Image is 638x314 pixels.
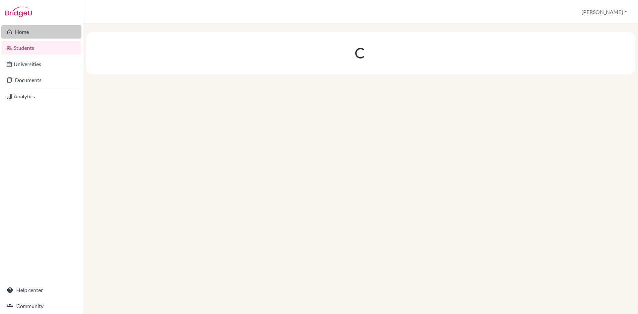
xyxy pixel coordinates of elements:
a: Help center [1,283,81,297]
a: Documents [1,73,81,87]
a: Universities [1,57,81,71]
a: Community [1,299,81,313]
button: [PERSON_NAME] [579,6,630,18]
img: Bridge-U [5,7,32,17]
a: Students [1,41,81,54]
a: Analytics [1,90,81,103]
a: Home [1,25,81,39]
